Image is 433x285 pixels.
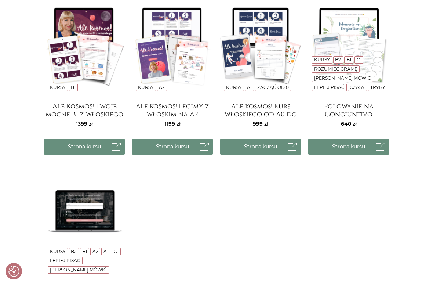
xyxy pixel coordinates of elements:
[50,249,66,254] a: Kursy
[226,84,242,90] a: Kursy
[50,84,66,90] a: Kursy
[44,102,125,117] a: Ale Kosmos! Twoje mocne B1 z włoskiego
[247,84,252,90] a: A1
[132,139,213,155] a: Strona kursu
[314,57,330,62] a: Kursy
[138,84,154,90] a: Kursy
[257,84,289,90] a: Zacząć od 0
[314,66,357,72] a: Rozumieć gramę
[253,120,268,127] span: 999
[50,258,80,263] a: Lepiej pisać
[308,139,389,155] a: Strona kursu
[308,102,389,117] a: Polowanie na Congiuntivo Ogarniamy Krok po Kroku
[220,102,301,117] a: Ale kosmos! Kurs włoskiego od A0 do mocnego A1
[314,84,345,90] a: Lepiej pisać
[92,249,98,254] a: A2
[71,249,77,254] a: B2
[350,84,365,90] a: Czasy
[159,84,165,90] a: A2
[103,249,108,254] a: A1
[50,267,107,273] a: [PERSON_NAME] mówić
[76,120,93,127] span: 1399
[357,57,361,62] a: C1
[82,249,87,254] a: B1
[335,57,341,62] a: B2
[132,102,213,117] a: Ale kosmos! Lecimy z włoskim na A2
[346,57,351,62] a: B1
[165,120,181,127] span: 1199
[8,266,19,277] img: Revisit consent button
[114,249,119,254] a: C1
[44,139,125,155] a: Strona kursu
[370,84,385,90] a: Tryby
[71,84,76,90] a: B1
[220,139,301,155] a: Strona kursu
[8,266,19,277] button: Preferencje co do zgód
[314,75,371,81] a: [PERSON_NAME] mówić
[341,120,357,127] span: 640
